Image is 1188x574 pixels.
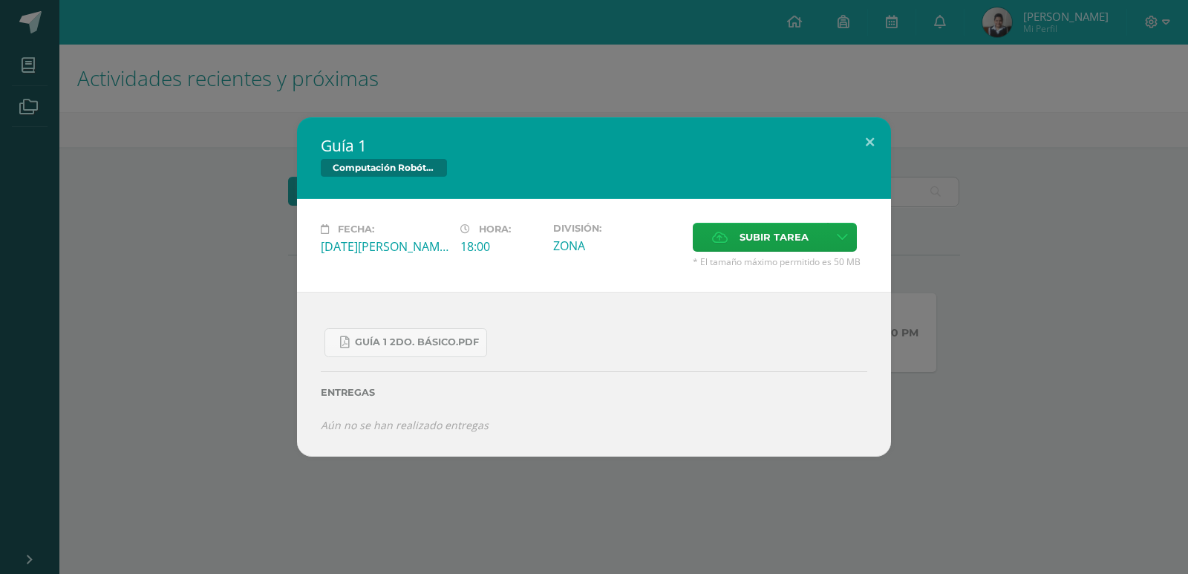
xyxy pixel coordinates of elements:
div: ZONA [553,238,681,254]
div: 18:00 [460,238,541,255]
span: Subir tarea [740,224,809,251]
i: Aún no se han realizado entregas [321,418,489,432]
span: * El tamaño máximo permitido es 50 MB [693,255,867,268]
a: Guía 1 2do. Básico.pdf [324,328,487,357]
button: Close (Esc) [849,117,891,168]
span: Hora: [479,224,511,235]
span: Guía 1 2do. Básico.pdf [355,336,479,348]
label: Entregas [321,387,867,398]
label: División: [553,223,681,234]
div: [DATE][PERSON_NAME] [321,238,448,255]
span: Fecha: [338,224,374,235]
span: Computación Robótica [321,159,447,177]
h2: Guía 1 [321,135,867,156]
